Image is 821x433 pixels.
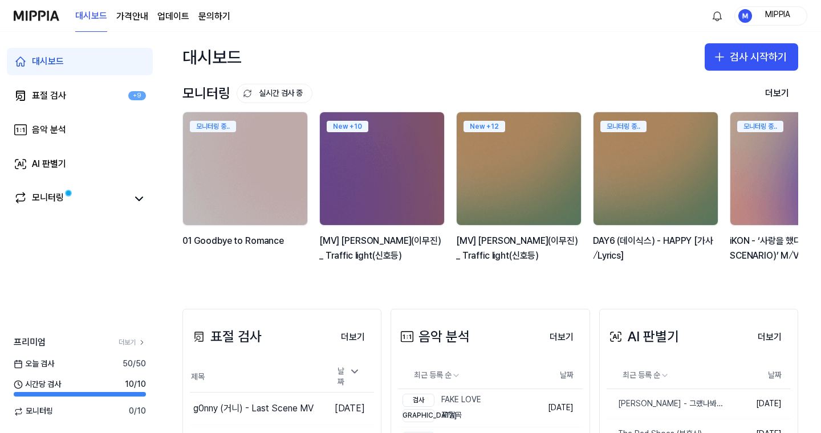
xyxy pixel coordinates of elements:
img: backgroundIamge [320,112,444,225]
a: 대시보드 [7,48,153,75]
td: [DATE] [324,392,374,424]
button: 검사 시작하기 [705,43,798,71]
th: 날짜 [725,362,791,389]
div: 검사 [403,394,434,407]
div: 음악 분석 [32,123,66,137]
a: 모니터링 중..backgroundIamge01 Goodbye to Romance [182,112,310,275]
div: New + 10 [327,121,368,132]
div: 모니터링 중.. [600,121,647,132]
a: 더보기 [749,325,791,349]
a: 더보기 [119,338,146,348]
span: 모니터링 [14,406,53,417]
div: AI 판별기 [607,326,679,348]
td: [DATE] [539,389,583,427]
button: 실시간 검사 중 [237,84,312,103]
span: 10 / 10 [125,379,146,390]
div: [DEMOGRAPHIC_DATA] [403,409,434,422]
img: backgroundIamge [457,112,581,225]
div: DAY6 (데이식스) - HAPPY [가사⧸Lyrics] [593,234,721,263]
span: 시간당 검사 [14,379,61,390]
div: 대시보드 [182,43,242,71]
div: 표절 검사 [190,326,262,348]
img: 알림 [710,9,724,23]
div: 모니터링 [32,191,64,207]
td: [DATE] [725,389,791,419]
span: 프리미엄 [14,336,46,349]
span: 오늘 검사 [14,358,54,370]
div: 날짜 [333,362,365,391]
div: 모니터링 중.. [190,121,236,132]
div: g0nny (거니) - Last Scene MV [193,402,314,415]
th: 제목 [190,362,324,393]
a: 문의하기 [198,10,230,23]
a: 업데이트 [157,10,189,23]
div: 표절 검사 [32,89,66,103]
div: MIPPIA [755,9,800,22]
div: [MV] [PERSON_NAME](이무진) _ Traffic light(신호등) [319,234,447,263]
a: New +12backgroundIamge[MV] [PERSON_NAME](이무진) _ Traffic light(신호등) [456,112,584,275]
a: 대시보드 [75,1,107,32]
div: 01 Goodbye to Romance [182,234,310,263]
button: 더보기 [749,326,791,349]
div: 대시보드 [32,55,64,68]
button: 더보기 [332,326,374,349]
a: 모니터링 중..backgroundIamgeDAY6 (데이식스) - HAPPY [가사⧸Lyrics] [593,112,721,275]
div: 음악 분석 [398,326,470,348]
div: [MV] [PERSON_NAME](이무진) _ Traffic light(신호등) [456,234,584,263]
div: FAKE LOVE [403,394,481,407]
a: 더보기 [332,325,374,349]
div: 모니터링 중.. [737,121,783,132]
img: backgroundIamge [594,112,718,225]
a: AI 판별기 [7,150,153,178]
button: 가격안내 [116,10,148,23]
div: New + 12 [464,121,505,132]
span: 50 / 50 [123,358,146,370]
button: 더보기 [540,326,583,349]
th: 날짜 [539,362,583,389]
a: 표절 검사+9 [7,82,153,109]
button: 더보기 [756,82,798,105]
a: 모니터링 [14,191,128,207]
div: AI 판별기 [32,157,66,171]
a: 음악 분석 [7,116,153,144]
img: profile [738,9,752,23]
div: [PERSON_NAME] - 그랬나봐 | 가사 (Synced Lyrics) [607,398,725,410]
button: profileMIPPIA [734,6,807,26]
img: backgroundIamge [183,112,307,225]
a: [PERSON_NAME] - 그랬나봐 | 가사 (Synced Lyrics) [607,389,725,419]
a: 더보기 [540,325,583,349]
a: New +10backgroundIamge[MV] [PERSON_NAME](이무진) _ Traffic light(신호등) [319,112,447,275]
div: 표절곡 [403,409,481,422]
div: +9 [128,91,146,101]
div: 모니터링 [182,83,312,104]
span: 0 / 10 [129,406,146,417]
a: 검사FAKE LOVE[DEMOGRAPHIC_DATA]표절곡 [398,389,538,427]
